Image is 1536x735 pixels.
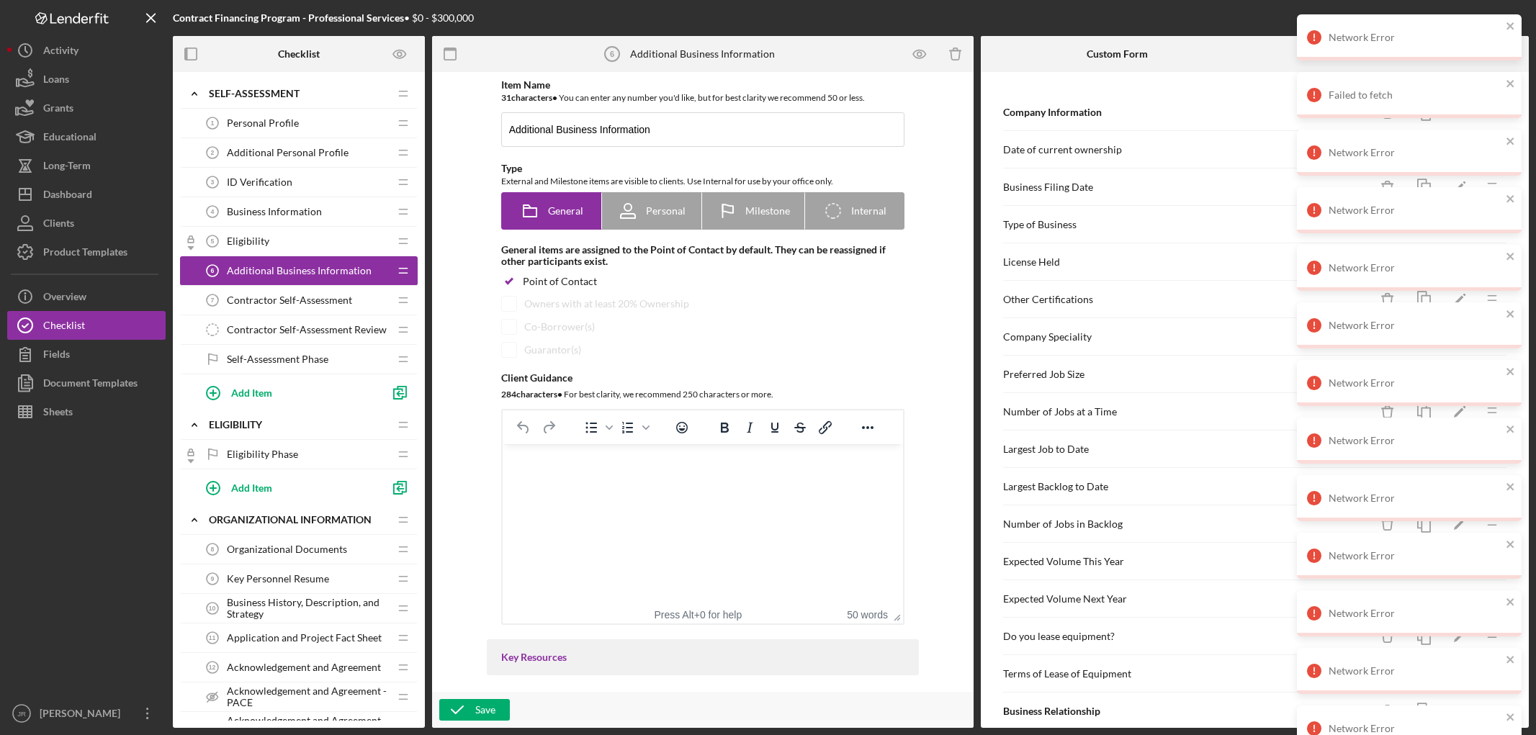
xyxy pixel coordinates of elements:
[501,163,904,174] div: Type
[1003,481,1370,492] div: Largest Backlog to Date
[813,418,837,438] button: Insert/edit link
[855,418,880,438] button: Reveal or hide additional toolbar items
[227,544,347,555] span: Organizational Documents
[1329,608,1501,619] div: Network Error
[227,294,352,306] span: Contractor Self-Assessment
[227,176,292,188] span: ID Verification
[1506,308,1516,322] button: close
[7,238,166,266] button: Product Templates
[1329,435,1501,446] div: Network Error
[1087,48,1148,60] b: Custom Form
[227,206,322,217] span: Business Information
[43,238,127,270] div: Product Templates
[439,699,510,721] button: Save
[211,208,215,215] tspan: 4
[194,473,382,502] button: Add Item
[1003,219,1370,230] div: Type of Business
[231,474,272,501] div: Add Item
[737,418,762,438] button: Italic
[7,94,166,122] button: Grants
[173,12,404,24] b: Contract Financing Program - Professional Services
[646,205,686,217] span: Personal
[501,79,904,91] div: Item Name
[1003,556,1370,567] div: Expected Volume This Year
[745,205,790,217] span: Milestone
[1506,538,1516,552] button: close
[1003,369,1370,380] div: Preferred Job Size
[1487,672,1522,706] iframe: Intercom live chat
[227,147,349,158] span: Additional Personal Profile
[43,122,96,155] div: Educational
[227,265,372,276] span: Additional Business Information
[536,418,561,438] button: Redo
[1506,596,1516,610] button: close
[278,48,320,60] b: Checklist
[1329,492,1501,504] div: Network Error
[548,205,583,217] span: General
[211,297,215,304] tspan: 7
[1003,631,1370,642] div: Do you lease equipment?
[211,575,215,582] tspan: 9
[7,180,166,209] a: Dashboard
[763,418,787,438] button: Underline
[847,609,888,621] button: 50 words
[616,418,652,438] div: Numbered list
[43,180,92,212] div: Dashboard
[43,282,86,315] div: Overview
[43,369,138,401] div: Document Templates
[211,120,215,127] tspan: 1
[1003,593,1370,605] div: Expected Volume Next Year
[211,149,215,156] tspan: 2
[209,605,216,612] tspan: 10
[1329,320,1501,331] div: Network Error
[209,514,389,526] div: Organizational Information
[7,369,166,397] button: Document Templates
[7,282,166,311] button: Overview
[227,117,299,129] span: Personal Profile
[523,276,597,287] div: Point of Contact
[501,244,904,267] div: General items are assigned to the Point of Contact by default. They can be reassigned if other pa...
[1506,20,1516,34] button: close
[211,179,215,186] tspan: 3
[1003,256,1370,268] div: License Held
[7,340,166,369] button: Fields
[43,340,70,372] div: Fields
[7,151,166,180] button: Long-Term
[635,609,762,621] div: Press Alt+0 for help
[1329,665,1501,677] div: Network Error
[43,209,74,241] div: Clients
[7,311,166,340] a: Checklist
[227,573,329,585] span: Key Personnel Resume
[43,94,73,126] div: Grants
[501,372,904,384] div: Client Guidance
[501,651,904,663] div: Key Resources
[1003,705,1100,717] b: Business Relationship
[43,65,69,97] div: Loans
[1329,32,1501,43] div: Network Error
[888,605,903,623] div: Press the Up and Down arrow keys to resize the editor.
[1506,654,1516,667] button: close
[211,546,215,553] tspan: 8
[579,418,615,438] div: Bullet list
[173,12,474,24] div: • $0 - $300,000
[7,699,166,728] button: JR[PERSON_NAME]
[524,298,689,310] div: Owners with at least 20% Ownership
[7,122,166,151] button: Educational
[610,50,614,58] tspan: 6
[384,38,416,71] button: Preview as
[1506,193,1516,207] button: close
[630,48,775,60] div: Additional Business Information
[1506,135,1516,149] button: close
[1329,89,1501,101] div: Failed to fetch
[501,389,562,400] b: 284 character s •
[209,419,389,430] div: Eligibility
[211,267,215,274] tspan: 6
[1003,294,1370,305] div: Other Certifications
[227,448,298,460] span: Eligibility Phase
